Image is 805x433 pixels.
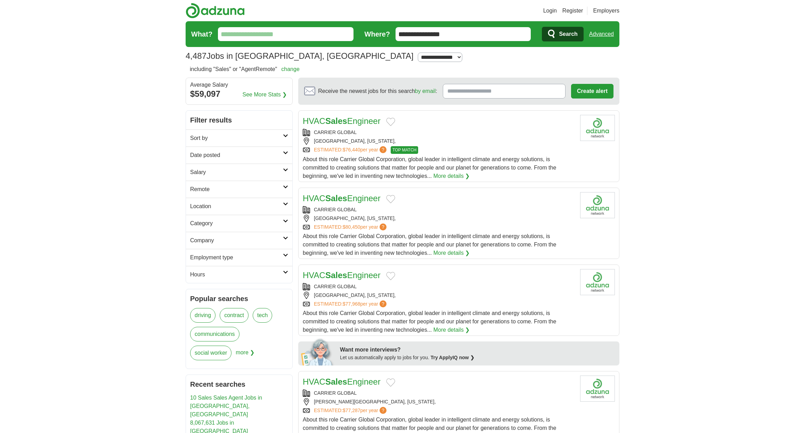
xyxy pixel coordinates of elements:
[303,194,381,203] a: HVACSalesEngineer
[190,379,288,389] h2: Recent searches
[190,270,283,279] h2: Hours
[386,378,395,387] button: Add to favorite jobs
[186,249,292,266] a: Employment type
[340,346,615,354] div: Want more interviews?
[186,50,206,62] span: 4,487
[303,116,381,126] a: HVACSalesEngineer
[303,137,575,145] div: [GEOGRAPHIC_DATA], [US_STATE],
[186,181,292,198] a: Remote
[186,164,292,181] a: Salary
[433,172,470,180] a: More details ❯
[433,326,470,334] a: More details ❯
[303,156,556,179] span: About this role Carrier Global Corporation, global leader in intelligent climate and energy solut...
[380,300,387,307] span: ?
[386,195,395,203] button: Add to favorite jobs
[571,84,613,99] button: Create alert
[186,111,292,129] h2: Filter results
[303,215,575,222] div: [GEOGRAPHIC_DATA], [US_STATE],
[186,232,292,249] a: Company
[281,66,300,72] a: change
[325,377,347,386] strong: Sales
[343,147,360,152] span: $76,440
[391,146,418,154] span: TOP MATCH
[220,308,249,323] a: contract
[559,27,577,41] span: Search
[186,129,292,147] a: Sort by
[253,308,272,323] a: tech
[386,118,395,126] button: Add to favorite jobs
[190,327,239,341] a: communications
[580,115,615,141] img: Company logo
[343,224,360,230] span: $80,450
[190,293,288,304] h2: Popular searches
[303,389,575,397] div: CARRIER GLOBAL
[325,270,347,280] strong: Sales
[303,270,381,280] a: HVACSalesEngineer
[380,407,387,414] span: ?
[580,376,615,402] img: Company logo
[431,355,474,360] a: Try ApplyIQ now ❯
[243,90,287,99] a: See More Stats ❯
[543,7,557,15] a: Login
[190,308,216,323] a: driving
[314,146,388,154] a: ESTIMATED:$76,440per year?
[314,300,388,308] a: ESTIMATED:$77,968per year?
[314,407,388,414] a: ESTIMATED:$77,287per year?
[190,168,283,176] h2: Salary
[343,301,360,307] span: $77,968
[190,82,288,88] div: Average Salary
[190,395,262,417] a: 10 Sales Sales Agent Jobs in [GEOGRAPHIC_DATA], [GEOGRAPHIC_DATA]
[580,269,615,295] img: Company logo
[380,146,387,153] span: ?
[303,129,575,136] div: CARRIER GLOBAL
[589,27,614,41] a: Advanced
[318,87,437,95] span: Receive the newest jobs for this search :
[186,198,292,215] a: Location
[190,202,283,211] h2: Location
[433,249,470,257] a: More details ❯
[314,223,388,231] a: ESTIMATED:$80,450per year?
[303,310,556,333] span: About this role Carrier Global Corporation, global leader in intelligent climate and energy solut...
[186,266,292,283] a: Hours
[190,253,283,262] h2: Employment type
[186,3,245,18] img: Adzuna logo
[343,408,360,413] span: $77,287
[301,338,335,365] img: apply-iq-scientist.png
[562,7,583,15] a: Register
[303,233,556,256] span: About this role Carrier Global Corporation, global leader in intelligent climate and energy solut...
[386,272,395,280] button: Add to favorite jobs
[303,292,575,299] div: [GEOGRAPHIC_DATA], [US_STATE],
[380,223,387,230] span: ?
[580,192,615,218] img: Company logo
[303,206,575,213] div: CARRIER GLOBAL
[186,51,414,61] h1: Jobs in [GEOGRAPHIC_DATA], [GEOGRAPHIC_DATA]
[190,88,288,100] div: $59,097
[325,116,347,126] strong: Sales
[236,346,254,364] span: more ❯
[190,219,283,228] h2: Category
[303,398,575,406] div: [PERSON_NAME][GEOGRAPHIC_DATA], [US_STATE],
[186,215,292,232] a: Category
[190,65,300,73] h2: including "Sales" or "AgentRemote"
[340,354,615,361] div: Let us automatically apply to jobs for you.
[190,151,283,159] h2: Date posted
[190,346,231,360] a: social worker
[303,283,575,290] div: CARRIER GLOBAL
[303,377,381,386] a: HVACSalesEngineer
[365,29,390,39] label: Where?
[325,194,347,203] strong: Sales
[190,185,283,194] h2: Remote
[542,27,583,41] button: Search
[190,236,283,245] h2: Company
[415,88,436,94] a: by email
[191,29,212,39] label: What?
[186,147,292,164] a: Date posted
[593,7,619,15] a: Employers
[190,134,283,142] h2: Sort by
